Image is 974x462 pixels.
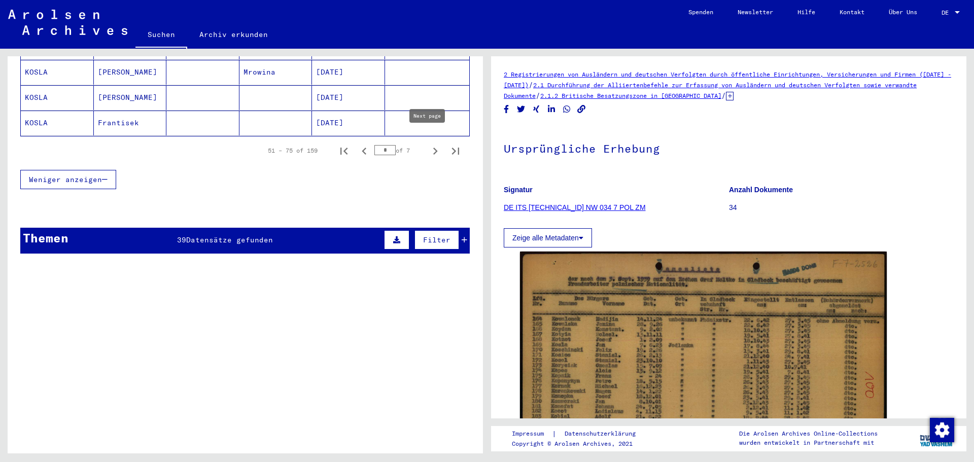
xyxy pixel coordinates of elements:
[929,417,954,442] div: Zustimmung ändern
[414,230,459,250] button: Filter
[135,22,187,49] a: Suchen
[729,202,954,213] p: 34
[504,203,646,211] a: DE ITS [TECHNICAL_ID] NW 034 7 POL ZM
[94,60,167,85] mat-cell: [PERSON_NAME]
[445,140,466,161] button: Last page
[239,60,312,85] mat-cell: Mrowina
[21,85,94,110] mat-cell: KOSLA
[729,186,793,194] b: Anzahl Dokumente
[423,235,450,244] span: Filter
[186,235,273,244] span: Datensätze gefunden
[531,103,542,116] button: Share on Xing
[374,146,425,155] div: of 7
[425,140,445,161] button: Next page
[29,175,102,184] span: Weniger anzeigen
[312,60,385,85] mat-cell: [DATE]
[94,85,167,110] mat-cell: [PERSON_NAME]
[187,22,280,47] a: Archiv erkunden
[516,103,527,116] button: Share on Twitter
[504,186,533,194] b: Signatur
[512,429,648,439] div: |
[312,85,385,110] mat-cell: [DATE]
[739,429,878,438] p: Die Arolsen Archives Online-Collections
[536,91,540,100] span: /
[918,425,956,451] img: yv_logo.png
[334,140,354,161] button: First page
[576,103,587,116] button: Copy link
[268,146,318,155] div: 51 – 75 of 159
[546,103,557,116] button: Share on LinkedIn
[556,429,648,439] a: Datenschutzerklärung
[94,111,167,135] mat-cell: Frantisek
[312,111,385,135] mat-cell: [DATE]
[21,60,94,85] mat-cell: KOSLA
[529,80,533,89] span: /
[21,111,94,135] mat-cell: KOSLA
[8,10,127,35] img: Arolsen_neg.svg
[512,439,648,448] p: Copyright © Arolsen Archives, 2021
[512,429,552,439] a: Impressum
[562,103,572,116] button: Share on WhatsApp
[540,92,721,99] a: 2.1.2 Britische Besatzungszone in [GEOGRAPHIC_DATA]
[930,418,954,442] img: Zustimmung ändern
[177,235,186,244] span: 39
[721,91,726,100] span: /
[942,9,953,16] span: DE
[739,438,878,447] p: wurden entwickelt in Partnerschaft mit
[504,228,592,247] button: Zeige alle Metadaten
[20,170,116,189] button: Weniger anzeigen
[504,81,917,99] a: 2.1 Durchführung der Alliiertenbefehle zur Erfassung von Ausländern und deutschen Verfolgten sowi...
[501,103,512,116] button: Share on Facebook
[504,125,954,170] h1: Ursprüngliche Erhebung
[504,70,951,89] a: 2 Registrierungen von Ausländern und deutschen Verfolgten durch öffentliche Einrichtungen, Versic...
[23,229,68,247] div: Themen
[354,140,374,161] button: Previous page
